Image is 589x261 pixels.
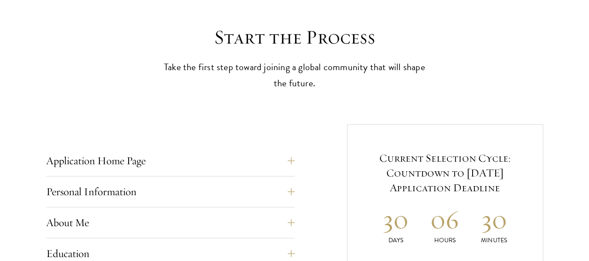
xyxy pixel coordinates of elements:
[420,236,470,245] p: Hours
[46,212,295,233] button: About Me
[420,203,470,236] h2: 06
[371,151,519,195] h5: Current Selection Cycle: Countdown to [DATE] Application Deadline
[160,59,430,92] p: Take the first step toward joining a global community that will shape the future.
[371,236,421,245] p: Days
[470,203,519,236] h2: 30
[371,203,421,236] h2: 30
[46,181,295,202] button: Personal Information
[160,25,430,50] h2: Start the Process
[46,150,295,171] button: Application Home Page
[470,236,519,245] p: Minutes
